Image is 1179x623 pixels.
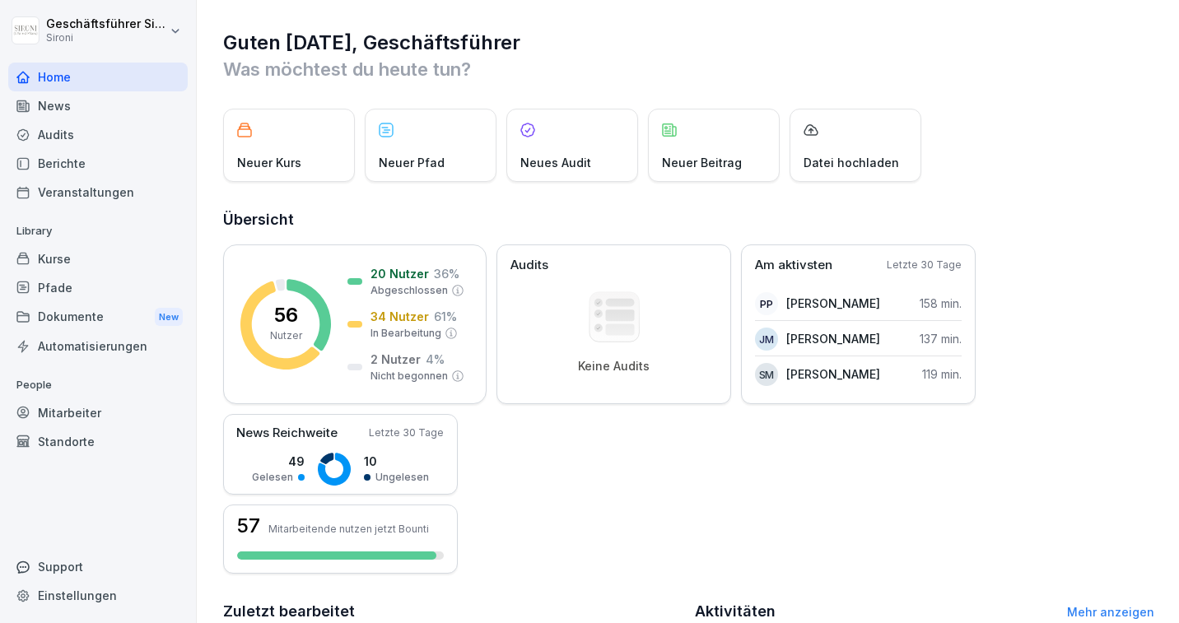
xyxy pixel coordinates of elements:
a: Audits [8,120,188,149]
p: 36 % [434,265,459,282]
h1: Guten [DATE], Geschäftsführer [223,30,1154,56]
p: [PERSON_NAME] [786,330,880,347]
p: Neuer Pfad [379,154,445,171]
a: DokumenteNew [8,302,188,332]
p: News Reichweite [236,424,338,443]
h3: 57 [237,516,260,536]
a: Berichte [8,149,188,178]
p: 2 Nutzer [370,351,421,368]
div: New [155,308,183,327]
div: PP [755,292,778,315]
p: 119 min. [922,365,962,383]
a: Automatisierungen [8,332,188,360]
h2: Aktivitäten [695,600,776,623]
p: 137 min. [920,330,962,347]
p: 20 Nutzer [370,265,429,282]
p: Gelesen [252,470,293,485]
h2: Übersicht [223,208,1154,231]
p: Sironi [46,32,166,44]
a: News [8,91,188,120]
p: Datei hochladen [804,154,899,171]
div: Dokumente [8,302,188,332]
p: 158 min. [920,295,962,312]
p: Nicht begonnen [370,369,448,384]
p: Nutzer [270,328,302,343]
a: Kurse [8,244,188,273]
p: 34 Nutzer [370,308,429,325]
div: SM [755,363,778,386]
p: In Bearbeitung [370,326,441,341]
a: Home [8,63,188,91]
a: Mehr anzeigen [1067,605,1154,619]
p: Ungelesen [375,470,429,485]
a: Veranstaltungen [8,178,188,207]
p: [PERSON_NAME] [786,365,880,383]
p: Letzte 30 Tage [887,258,962,272]
p: Neuer Kurs [237,154,301,171]
a: Mitarbeiter [8,398,188,427]
p: Was möchtest du heute tun? [223,56,1154,82]
p: Neuer Beitrag [662,154,742,171]
div: JM [755,328,778,351]
p: Letzte 30 Tage [369,425,444,440]
p: Library [8,218,188,244]
p: Neues Audit [520,154,591,171]
p: Am aktivsten [755,256,832,275]
div: Support [8,552,188,581]
p: 61 % [434,308,457,325]
p: 56 [274,305,298,325]
p: 10 [364,453,429,470]
p: 49 [252,453,305,470]
p: Mitarbeitende nutzen jetzt Bounti [268,523,429,535]
h2: Zuletzt bearbeitet [223,600,683,623]
p: Abgeschlossen [370,283,448,298]
p: Audits [510,256,548,275]
p: People [8,372,188,398]
p: [PERSON_NAME] [786,295,880,312]
a: Einstellungen [8,581,188,610]
a: Pfade [8,273,188,302]
a: Standorte [8,427,188,456]
p: 4 % [426,351,445,368]
p: Keine Audits [578,359,650,374]
p: Geschäftsführer Sironi [46,17,166,31]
